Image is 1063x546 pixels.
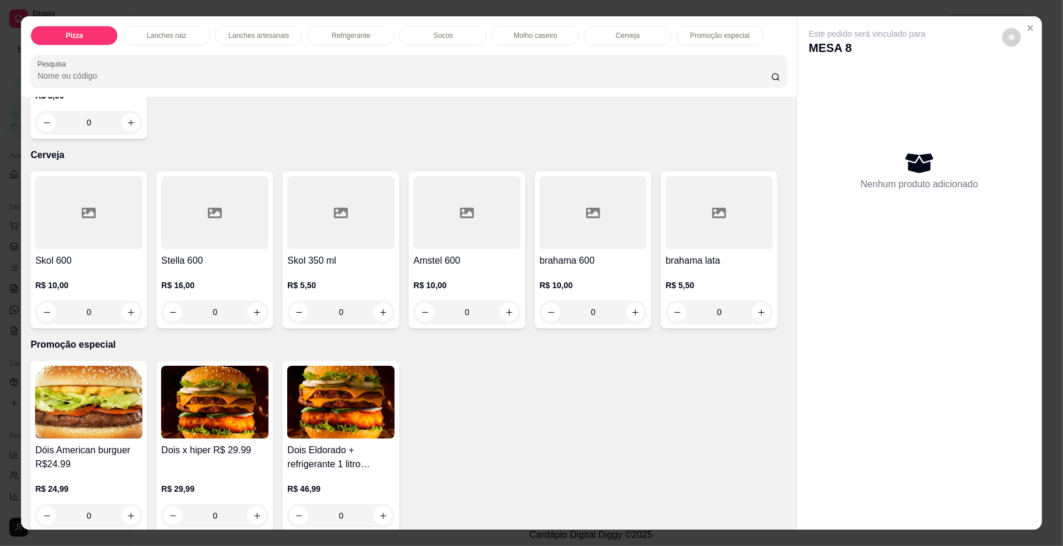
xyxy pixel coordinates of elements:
p: R$ 16,00 [161,279,269,291]
img: product-image [287,366,395,439]
h4: Dóis American burguer R$24.99 [35,443,142,471]
button: Close [1021,19,1040,37]
button: increase-product-quantity [121,113,140,132]
p: R$ 24,99 [35,483,142,495]
input: Pesquisa [37,70,771,82]
h4: Amstel 600 [413,254,521,268]
button: increase-product-quantity [248,506,266,525]
button: increase-product-quantity [500,303,518,321]
button: decrease-product-quantity [416,303,434,321]
button: decrease-product-quantity [1002,28,1021,47]
button: decrease-product-quantity [37,303,56,321]
p: Molho caseiro [514,31,557,40]
button: decrease-product-quantity [290,303,308,321]
h4: Stella 600 [161,254,269,268]
p: Este pedido será vinculado para [809,28,926,40]
p: Promoção especial [690,31,750,40]
button: decrease-product-quantity [668,303,686,321]
button: decrease-product-quantity [163,506,182,525]
button: increase-product-quantity [752,303,771,321]
p: Sucos [434,31,453,40]
button: decrease-product-quantity [542,303,560,321]
h4: Skol 350 ml [287,254,395,268]
h4: Dois Eldorado + refrigerante 1 litro R$46.99 [287,443,395,471]
button: decrease-product-quantity [37,113,56,132]
button: increase-product-quantity [121,303,140,321]
p: MESA 8 [809,40,926,56]
p: Lanches raiz [147,31,186,40]
button: increase-product-quantity [374,506,392,525]
p: R$ 29,99 [161,483,269,495]
p: Lanches artesanais [228,31,289,40]
p: R$ 10,00 [413,279,521,291]
p: Pizza [65,31,83,40]
label: Pesquisa [37,59,70,69]
button: increase-product-quantity [248,303,266,321]
img: product-image [161,366,269,439]
p: R$ 10,00 [539,279,647,291]
p: R$ 10,00 [35,279,142,291]
button: decrease-product-quantity [163,303,182,321]
button: decrease-product-quantity [290,506,308,525]
h4: brahama 600 [539,254,647,268]
h4: brahama lata [665,254,773,268]
h4: Skol 600 [35,254,142,268]
p: Cerveja [616,31,640,40]
button: increase-product-quantity [626,303,644,321]
p: R$ 46,99 [287,483,395,495]
p: Refrigerante [332,31,370,40]
p: R$ 5,50 [287,279,395,291]
p: Nenhum produto adicionado [861,177,978,191]
h4: Dois x hiper R$ 29.99 [161,443,269,457]
img: product-image [35,366,142,439]
p: Cerveja [30,148,787,162]
button: increase-product-quantity [374,303,392,321]
p: Promoção especial [30,338,787,352]
p: R$ 5,50 [665,279,773,291]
